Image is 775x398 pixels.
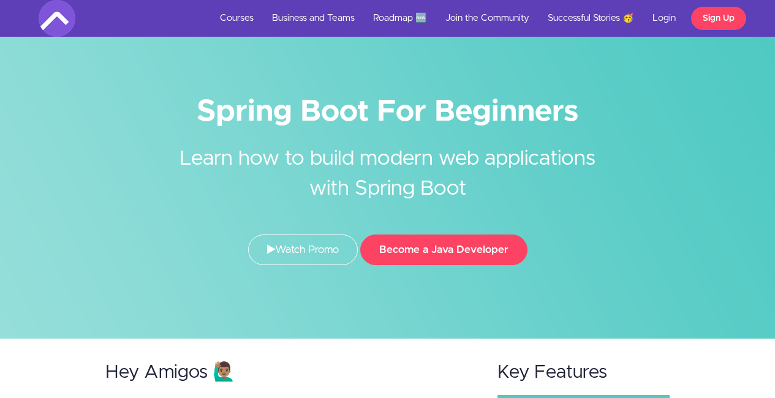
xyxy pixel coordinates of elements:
[105,362,474,383] h2: Hey Amigos 🙋🏽‍♂️
[360,235,527,265] button: Become a Java Developer
[691,7,746,30] a: Sign Up
[248,235,358,265] a: Watch Promo
[158,126,618,204] h2: Learn how to build modern web applications with Spring Boot
[39,98,737,126] h1: Spring Boot For Beginners
[497,362,670,383] h2: Key Features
